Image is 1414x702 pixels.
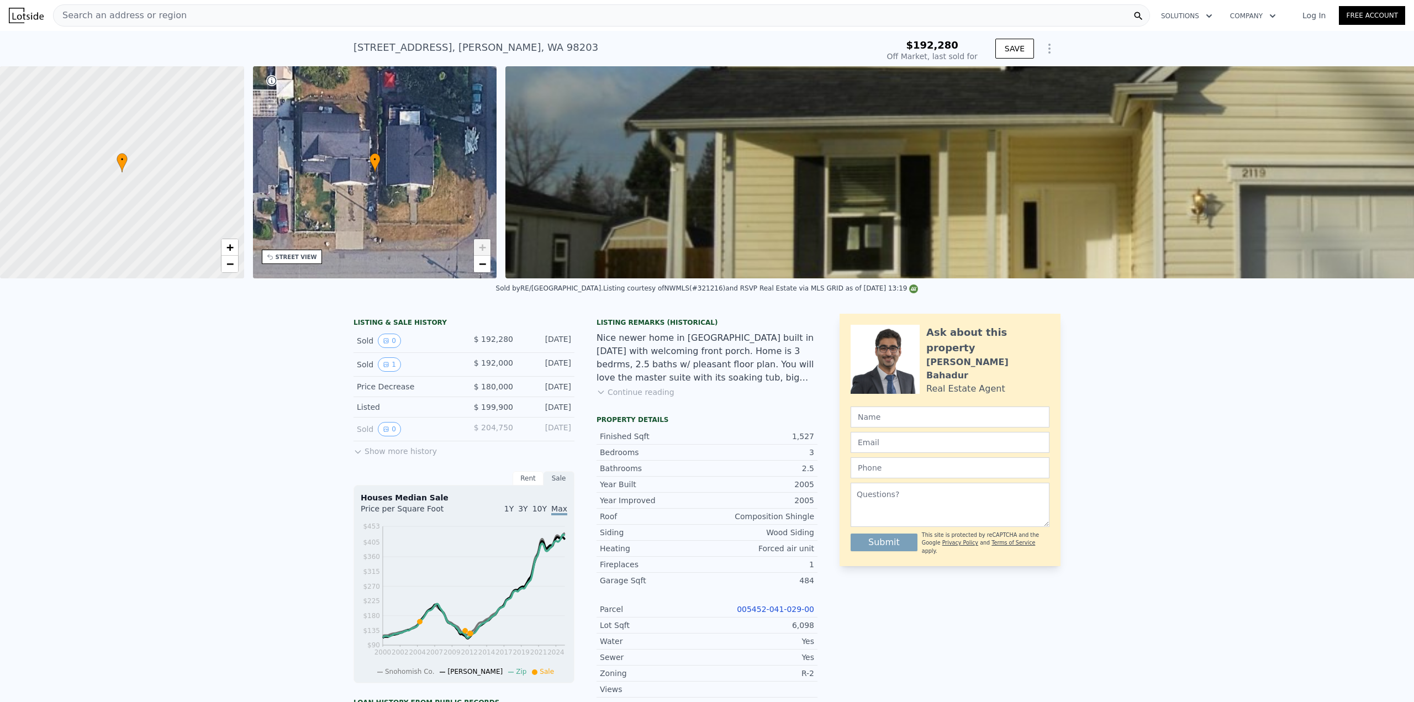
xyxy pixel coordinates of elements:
[707,668,814,679] div: R-2
[707,495,814,506] div: 2005
[707,463,814,474] div: 2.5
[363,522,380,530] tspan: $453
[361,492,567,503] div: Houses Median Sale
[226,240,233,254] span: +
[357,334,455,348] div: Sold
[926,325,1049,356] div: Ask about this property
[600,527,707,538] div: Siding
[1339,6,1405,25] a: Free Account
[1152,6,1221,26] button: Solutions
[461,648,478,656] tspan: 2012
[707,447,814,458] div: 3
[363,539,380,546] tspan: $405
[600,543,707,554] div: Heating
[353,318,574,329] div: LISTING & SALE HISTORY
[518,504,527,513] span: 3Y
[1221,6,1285,26] button: Company
[707,575,814,586] div: 484
[385,668,435,675] span: Snohomish Co.
[357,402,455,413] div: Listed
[495,648,513,656] tspan: 2017
[226,257,233,271] span: −
[597,387,674,398] button: Continue reading
[1038,38,1060,60] button: Show Options
[513,648,530,656] tspan: 2019
[603,284,919,292] div: Listing courtesy of NWMLS (#321216) and RSVP Real Estate via MLS GRID as of [DATE] 13:19
[54,9,187,22] span: Search an address or region
[600,559,707,570] div: Fireplaces
[276,253,317,261] div: STREET VIEW
[474,403,513,411] span: $ 199,900
[474,256,490,272] a: Zoom out
[474,239,490,256] a: Zoom in
[887,51,978,62] div: Off Market, last sold for
[926,382,1005,395] div: Real Estate Agent
[357,381,455,392] div: Price Decrease
[942,540,978,546] a: Privacy Policy
[707,527,814,538] div: Wood Siding
[600,511,707,522] div: Roof
[600,431,707,442] div: Finished Sqft
[600,636,707,647] div: Water
[474,358,513,367] span: $ 192,000
[600,684,707,695] div: Views
[522,422,571,436] div: [DATE]
[504,504,514,513] span: 1Y
[995,39,1034,59] button: SAVE
[906,39,958,51] span: $192,280
[991,540,1035,546] a: Terms of Service
[522,402,571,413] div: [DATE]
[363,553,380,561] tspan: $360
[597,318,817,327] div: Listing Remarks (Historical)
[547,648,564,656] tspan: 2024
[374,648,392,656] tspan: 2000
[392,648,409,656] tspan: 2002
[707,559,814,570] div: 1
[516,668,526,675] span: Zip
[707,479,814,490] div: 2005
[597,331,817,384] div: Nice newer home in [GEOGRAPHIC_DATA] built in [DATE] with welcoming front porch. Home is 3 bedrms...
[353,40,598,55] div: [STREET_ADDRESS] , [PERSON_NAME] , WA 98203
[478,648,495,656] tspan: 2014
[363,612,380,620] tspan: $180
[551,504,567,515] span: Max
[707,636,814,647] div: Yes
[600,620,707,631] div: Lot Sqft
[600,479,707,490] div: Year Built
[922,531,1049,555] div: This site is protected by reCAPTCHA and the Google and apply.
[357,422,455,436] div: Sold
[707,431,814,442] div: 1,527
[600,447,707,458] div: Bedrooms
[444,648,461,656] tspan: 2009
[707,620,814,631] div: 6,098
[363,568,380,576] tspan: $315
[378,422,401,436] button: View historical data
[851,407,1049,427] input: Name
[378,334,401,348] button: View historical data
[117,155,128,165] span: •
[600,575,707,586] div: Garage Sqft
[909,284,918,293] img: NWMLS Logo
[9,8,44,23] img: Lotside
[544,471,574,485] div: Sale
[600,463,707,474] div: Bathrooms
[513,471,544,485] div: Rent
[474,335,513,344] span: $ 192,280
[221,256,238,272] a: Zoom out
[600,604,707,615] div: Parcel
[447,668,503,675] span: [PERSON_NAME]
[353,441,437,457] button: Show more history
[496,284,603,292] div: Sold by RE/[GEOGRAPHIC_DATA] .
[926,356,1049,382] div: [PERSON_NAME] Bahadur
[363,597,380,605] tspan: $225
[363,583,380,590] tspan: $270
[532,504,547,513] span: 10Y
[409,648,426,656] tspan: 2004
[600,495,707,506] div: Year Improved
[522,334,571,348] div: [DATE]
[357,357,455,372] div: Sold
[522,381,571,392] div: [DATE]
[851,432,1049,453] input: Email
[707,652,814,663] div: Yes
[522,357,571,372] div: [DATE]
